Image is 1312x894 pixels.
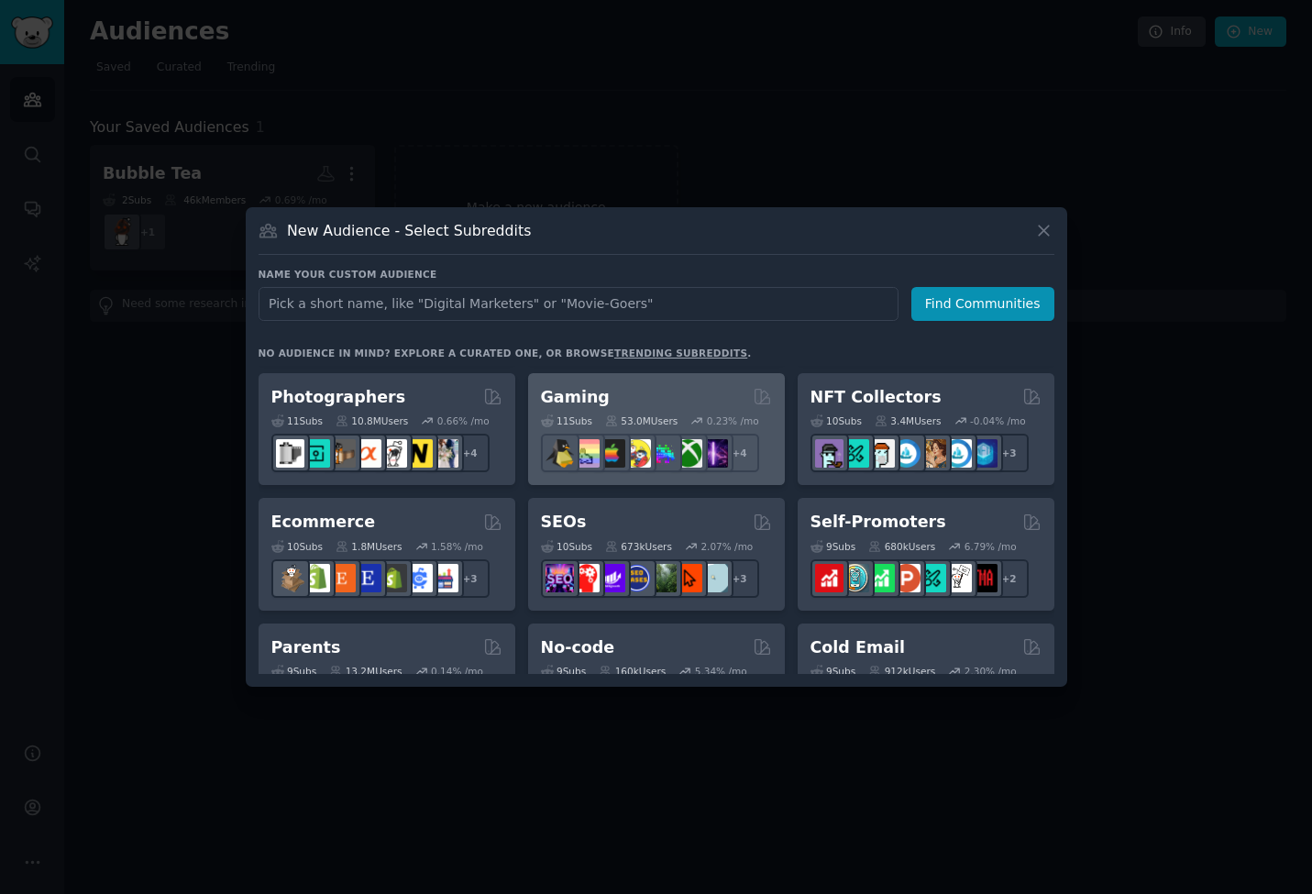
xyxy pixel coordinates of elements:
[841,564,869,592] img: AppIdeas
[875,414,942,427] div: 3.4M Users
[597,439,625,468] img: macgaming
[943,439,972,468] img: OpenseaMarket
[327,439,356,468] img: AnalogCommunity
[379,564,407,592] img: reviewmyshopify
[866,564,895,592] img: selfpromotion
[353,564,381,592] img: EtsySellers
[302,439,330,468] img: streetphotography
[541,665,587,678] div: 9 Sub s
[623,564,651,592] img: SEO_cases
[336,540,402,553] div: 1.8M Users
[379,439,407,468] img: canon
[970,414,1026,427] div: -0.04 % /mo
[990,559,1029,598] div: + 2
[541,414,592,427] div: 11 Sub s
[868,665,935,678] div: 912k Users
[404,439,433,468] img: Nikon
[810,636,905,659] h2: Cold Email
[990,434,1029,472] div: + 3
[815,564,843,592] img: youtubepromotion
[541,540,592,553] div: 10 Sub s
[721,434,759,472] div: + 4
[700,564,728,592] img: The_SEO
[918,564,946,592] img: alphaandbetausers
[943,564,972,592] img: betatests
[259,268,1054,281] h3: Name your custom audience
[431,665,483,678] div: 0.14 % /mo
[707,414,759,427] div: 0.23 % /mo
[451,434,490,472] div: + 4
[892,439,921,468] img: OpenSeaNFT
[541,636,615,659] h2: No-code
[431,540,483,553] div: 1.58 % /mo
[571,564,600,592] img: TechSEO
[648,564,677,592] img: Local_SEO
[546,439,574,468] img: linux_gaming
[868,540,935,553] div: 680k Users
[276,439,304,468] img: analog
[810,386,942,409] h2: NFT Collectors
[918,439,946,468] img: CryptoArt
[648,439,677,468] img: gamers
[353,439,381,468] img: SonyAlpha
[605,414,678,427] div: 53.0M Users
[695,665,747,678] div: 5.34 % /mo
[271,511,376,534] h2: Ecommerce
[271,540,323,553] div: 10 Sub s
[892,564,921,592] img: ProductHunters
[329,665,402,678] div: 13.2M Users
[700,540,753,553] div: 2.07 % /mo
[336,414,408,427] div: 10.8M Users
[276,564,304,592] img: dropship
[815,439,843,468] img: NFTExchange
[674,564,702,592] img: GoogleSearchConsole
[810,540,856,553] div: 9 Sub s
[541,386,610,409] h2: Gaming
[841,439,869,468] img: NFTMarketplace
[614,348,747,359] a: trending subreddits
[810,414,862,427] div: 10 Sub s
[605,540,672,553] div: 673k Users
[430,439,458,468] img: WeddingPhotography
[674,439,702,468] img: XboxGamers
[597,564,625,592] img: seogrowth
[866,439,895,468] img: NFTmarket
[810,511,946,534] h2: Self-Promoters
[965,540,1017,553] div: 6.79 % /mo
[599,665,666,678] div: 160k Users
[700,439,728,468] img: TwitchStreaming
[541,511,587,534] h2: SEOs
[271,665,317,678] div: 9 Sub s
[271,636,341,659] h2: Parents
[571,439,600,468] img: CozyGamers
[965,665,1017,678] div: 2.30 % /mo
[969,564,998,592] img: TestMyApp
[302,564,330,592] img: shopify
[546,564,574,592] img: SEO_Digital_Marketing
[259,347,752,359] div: No audience in mind? Explore a curated one, or browse .
[721,559,759,598] div: + 3
[327,564,356,592] img: Etsy
[623,439,651,468] img: GamerPals
[451,559,490,598] div: + 3
[911,287,1054,321] button: Find Communities
[430,564,458,592] img: ecommerce_growth
[404,564,433,592] img: ecommercemarketing
[271,386,406,409] h2: Photographers
[271,414,323,427] div: 11 Sub s
[287,221,531,240] h3: New Audience - Select Subreddits
[259,287,899,321] input: Pick a short name, like "Digital Marketers" or "Movie-Goers"
[969,439,998,468] img: DigitalItems
[437,414,490,427] div: 0.66 % /mo
[810,665,856,678] div: 9 Sub s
